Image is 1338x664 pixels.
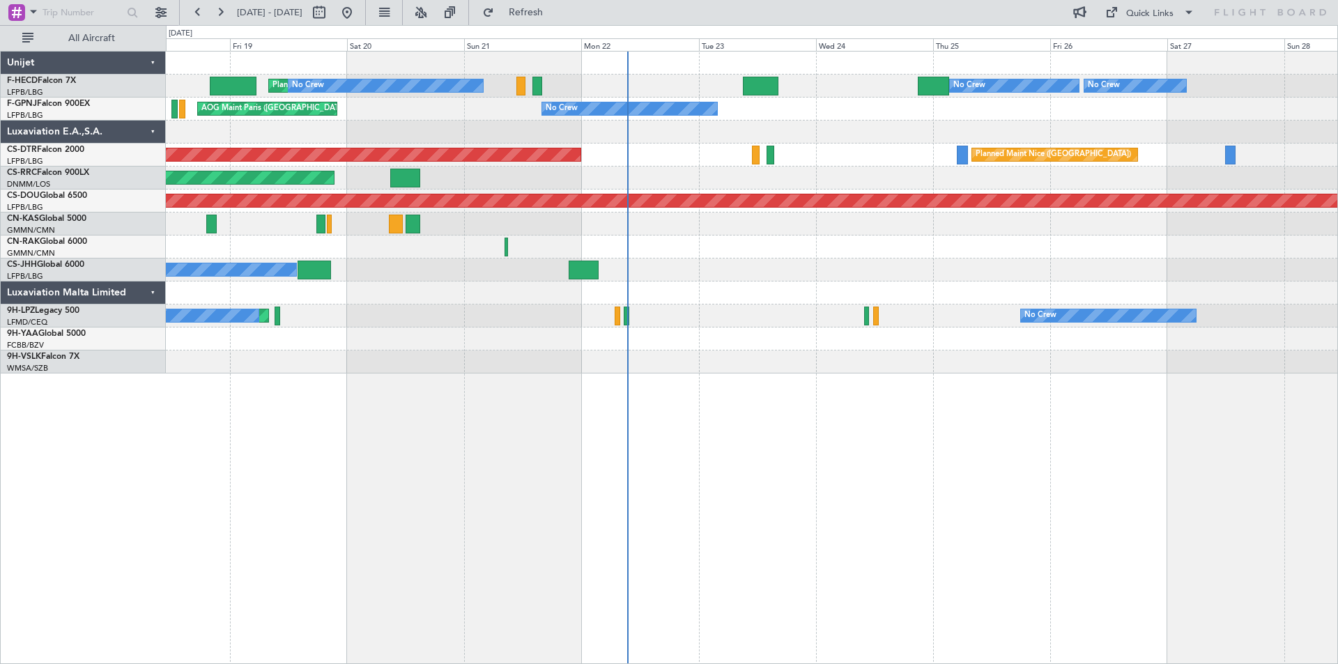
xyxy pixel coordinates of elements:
div: Tue 23 [699,38,816,51]
div: Thu 18 [113,38,230,51]
div: No Crew [1088,75,1120,96]
div: Planned Maint Nice ([GEOGRAPHIC_DATA]) [976,144,1131,165]
a: CN-RAKGlobal 6000 [7,238,87,246]
input: Trip Number [43,2,123,23]
div: Quick Links [1126,7,1174,21]
span: 9H-VSLK [7,353,41,361]
div: Fri 19 [230,38,347,51]
div: No Crew [953,75,985,96]
span: F-GPNJ [7,100,37,108]
a: CS-DOUGlobal 6500 [7,192,87,200]
div: Planned Maint [GEOGRAPHIC_DATA] ([GEOGRAPHIC_DATA]) [272,75,492,96]
a: CS-JHHGlobal 6000 [7,261,84,269]
a: GMMN/CMN [7,248,55,258]
span: CS-JHH [7,261,37,269]
a: GMMN/CMN [7,225,55,236]
div: No Crew [1024,305,1056,326]
a: DNMM/LOS [7,179,50,190]
div: No Crew [546,98,578,119]
div: No Crew [292,75,324,96]
div: Thu 25 [933,38,1050,51]
div: AOG Maint Paris ([GEOGRAPHIC_DATA]) [201,98,348,119]
button: Quick Links [1098,1,1201,24]
button: Refresh [476,1,560,24]
div: Sat 20 [347,38,464,51]
div: Wed 24 [816,38,933,51]
span: All Aircraft [36,33,147,43]
span: 9H-YAA [7,330,38,338]
div: [DATE] [169,28,192,40]
div: Sun 21 [464,38,581,51]
a: LFPB/LBG [7,156,43,167]
a: CS-DTRFalcon 2000 [7,146,84,154]
span: [DATE] - [DATE] [237,6,302,19]
span: CS-RRC [7,169,37,177]
div: Mon 22 [581,38,698,51]
a: F-GPNJFalcon 900EX [7,100,90,108]
a: LFPB/LBG [7,87,43,98]
a: LFPB/LBG [7,271,43,281]
button: All Aircraft [15,27,151,49]
a: 9H-YAAGlobal 5000 [7,330,86,338]
span: CS-DTR [7,146,37,154]
div: Fri 26 [1050,38,1167,51]
a: 9H-VSLKFalcon 7X [7,353,79,361]
span: CS-DOU [7,192,40,200]
a: LFPB/LBG [7,110,43,121]
span: CN-RAK [7,238,40,246]
div: Sat 27 [1167,38,1284,51]
a: FCBB/BZV [7,340,44,350]
a: F-HECDFalcon 7X [7,77,76,85]
a: 9H-LPZLegacy 500 [7,307,79,315]
span: Refresh [497,8,555,17]
span: F-HECD [7,77,38,85]
a: WMSA/SZB [7,363,48,373]
a: LFPB/LBG [7,202,43,213]
a: LFMD/CEQ [7,317,47,327]
a: CS-RRCFalcon 900LX [7,169,89,177]
a: CN-KASGlobal 5000 [7,215,86,223]
span: 9H-LPZ [7,307,35,315]
span: CN-KAS [7,215,39,223]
